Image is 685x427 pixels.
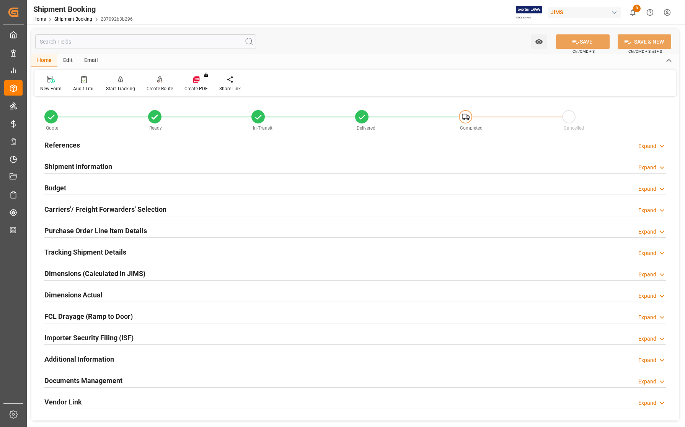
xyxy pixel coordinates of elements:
[556,34,610,49] button: SAVE
[73,85,95,92] div: Audit Trail
[638,271,656,279] div: Expand
[638,228,656,236] div: Expand
[638,335,656,343] div: Expand
[35,34,256,49] input: Search Fields
[44,204,166,214] h2: Carriers'/ Freight Forwarders' Selection
[44,226,147,236] h2: Purchase Order Line Item Details
[357,125,375,131] span: Delivered
[638,142,656,150] div: Expand
[33,16,46,22] a: Home
[633,5,641,12] span: 8
[638,249,656,257] div: Expand
[572,49,595,54] span: Ctrl/CMD + S
[44,311,133,321] h2: FCL Drayage (Ramp to Door)
[44,354,114,364] h2: Additional Information
[44,290,103,300] h2: Dimensions Actual
[44,268,145,279] h2: Dimensions (Calculated in JIMS)
[638,378,656,386] div: Expand
[33,3,133,15] div: Shipment Booking
[638,356,656,364] div: Expand
[618,34,671,49] button: SAVE & NEW
[44,161,112,172] h2: Shipment Information
[638,164,656,172] div: Expand
[44,140,80,150] h2: References
[531,34,547,49] button: open menu
[44,333,134,343] h2: Importer Security Filing (ISF)
[253,125,272,131] span: In-Transit
[624,4,641,21] button: show 8 new notifications
[44,183,66,193] h2: Budget
[46,125,58,131] span: Quote
[638,206,656,214] div: Expand
[57,54,78,67] div: Edit
[516,6,542,19] img: Exertis%20JAM%20-%20Email%20Logo.jpg_1722504956.jpg
[548,5,624,19] button: JIMS
[628,49,662,54] span: Ctrl/CMD + Shift + S
[460,125,483,131] span: Completed
[78,54,104,67] div: Email
[641,4,659,21] button: Help Center
[564,125,584,131] span: Cancelled
[638,185,656,193] div: Expand
[54,16,92,22] a: Shipment Booking
[548,7,621,18] div: JIMS
[44,247,126,257] h2: Tracking Shipment Details
[219,85,241,92] div: Share Link
[40,85,62,92] div: New Form
[44,375,122,386] h2: Documents Management
[44,397,82,407] h2: Vendor Link
[31,54,57,67] div: Home
[106,85,135,92] div: Start Tracking
[638,313,656,321] div: Expand
[149,125,162,131] span: Ready
[638,292,656,300] div: Expand
[147,85,173,92] div: Create Route
[638,399,656,407] div: Expand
